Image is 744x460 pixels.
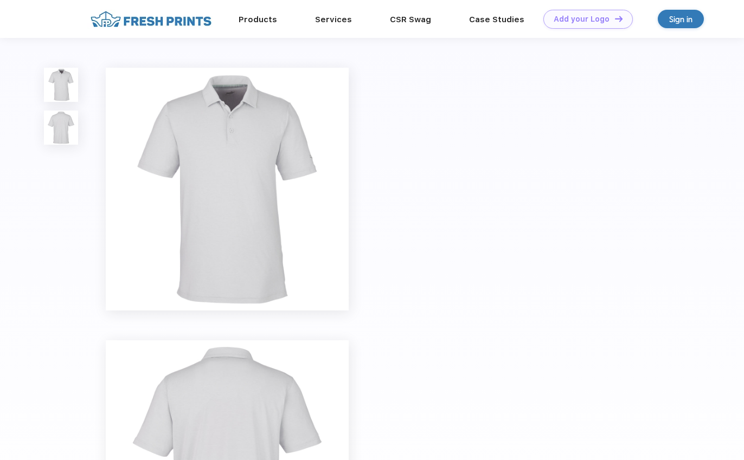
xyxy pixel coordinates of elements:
[239,15,277,24] a: Products
[44,68,78,102] img: func=resize&h=100
[554,15,610,24] div: Add your Logo
[658,10,704,28] a: Sign in
[669,13,692,25] div: Sign in
[87,10,215,29] img: fo%20logo%202.webp
[106,68,349,310] img: func=resize&h=640
[44,111,78,145] img: func=resize&h=100
[615,16,623,22] img: DT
